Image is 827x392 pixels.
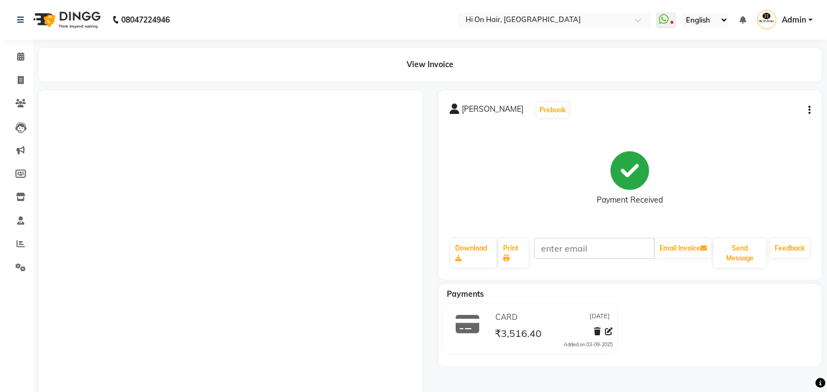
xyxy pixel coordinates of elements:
img: logo [28,4,104,35]
span: Payments [447,289,484,299]
button: Send Message [714,239,766,268]
div: View Invoice [39,48,821,81]
button: Email Invoice [655,239,711,258]
div: Payment Received [597,194,663,206]
input: enter email [534,238,655,259]
button: Prebook [537,102,569,118]
img: Admin [757,10,776,29]
span: [PERSON_NAME] [462,104,523,119]
div: Added on 03-09-2025 [564,341,613,349]
span: Admin [782,14,806,26]
a: Download [451,239,496,268]
span: CARD [495,312,517,323]
span: ₹3,516.40 [495,327,542,342]
span: [DATE] [590,312,610,323]
a: Print [499,239,528,268]
a: Feedback [770,239,809,258]
b: 08047224946 [121,4,170,35]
